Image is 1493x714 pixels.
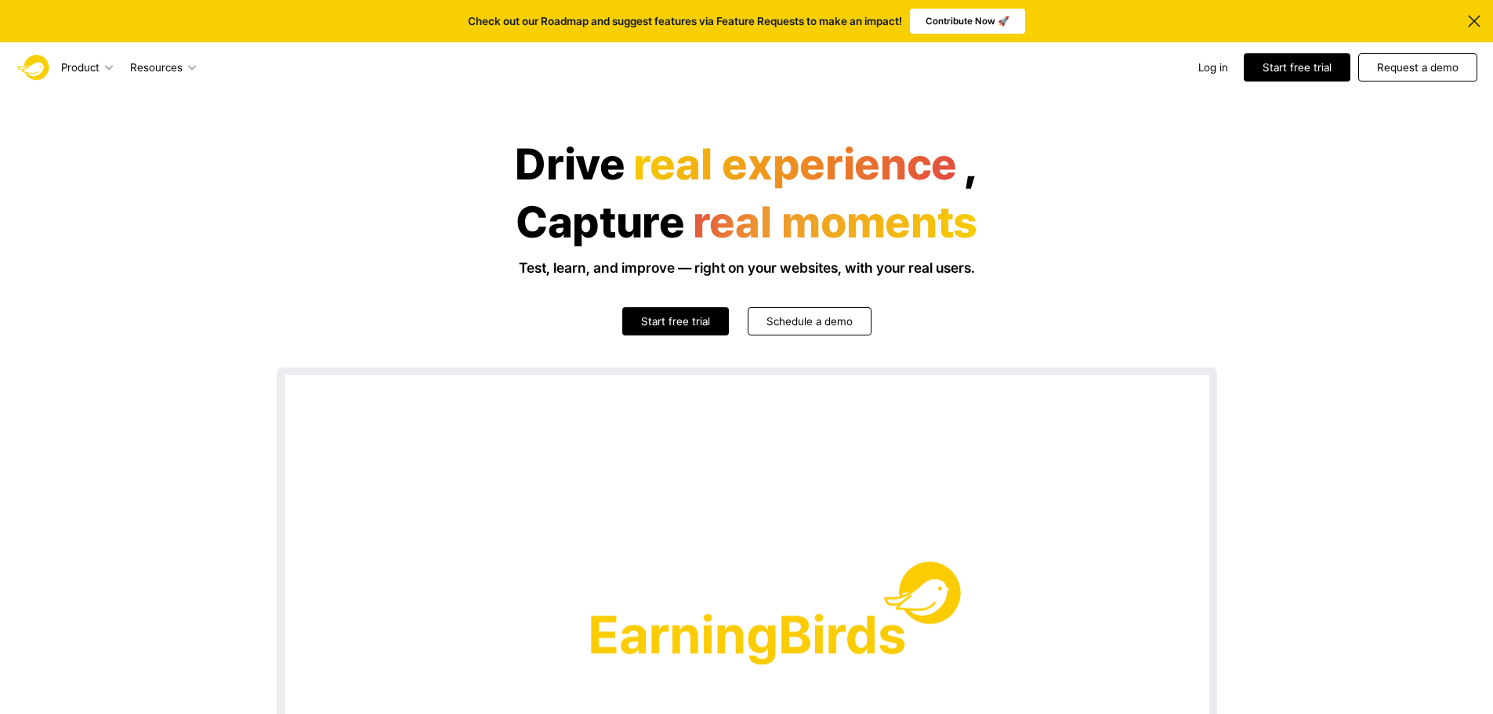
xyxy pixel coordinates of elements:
[622,307,729,335] a: Start free trial
[61,60,100,75] p: Product
[629,136,960,194] span: real experience
[516,198,685,248] h1: Capture
[468,15,902,28] p: Check out our Roadmap and suggest features via Feature Requests to make an impact!
[1244,53,1350,82] a: Start free trial
[1358,53,1477,82] a: Request a demo
[965,140,978,190] h1: ,
[130,60,183,75] p: Resources
[1377,60,1459,75] p: Request a demo
[926,13,1009,29] p: Contribute Now 🚀
[277,260,1217,276] h3: Test, learn, and improve — right on your websites, with your real users.
[910,9,1025,34] a: Contribute Now 🚀
[689,194,980,252] span: real moments
[748,307,872,335] a: Schedule a demo
[766,314,853,329] p: Schedule a demo
[1198,60,1228,75] a: Log in
[1263,60,1332,75] p: Start free trial
[16,49,53,86] img: Logo
[641,314,710,329] p: Start free trial
[515,140,625,190] h1: Drive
